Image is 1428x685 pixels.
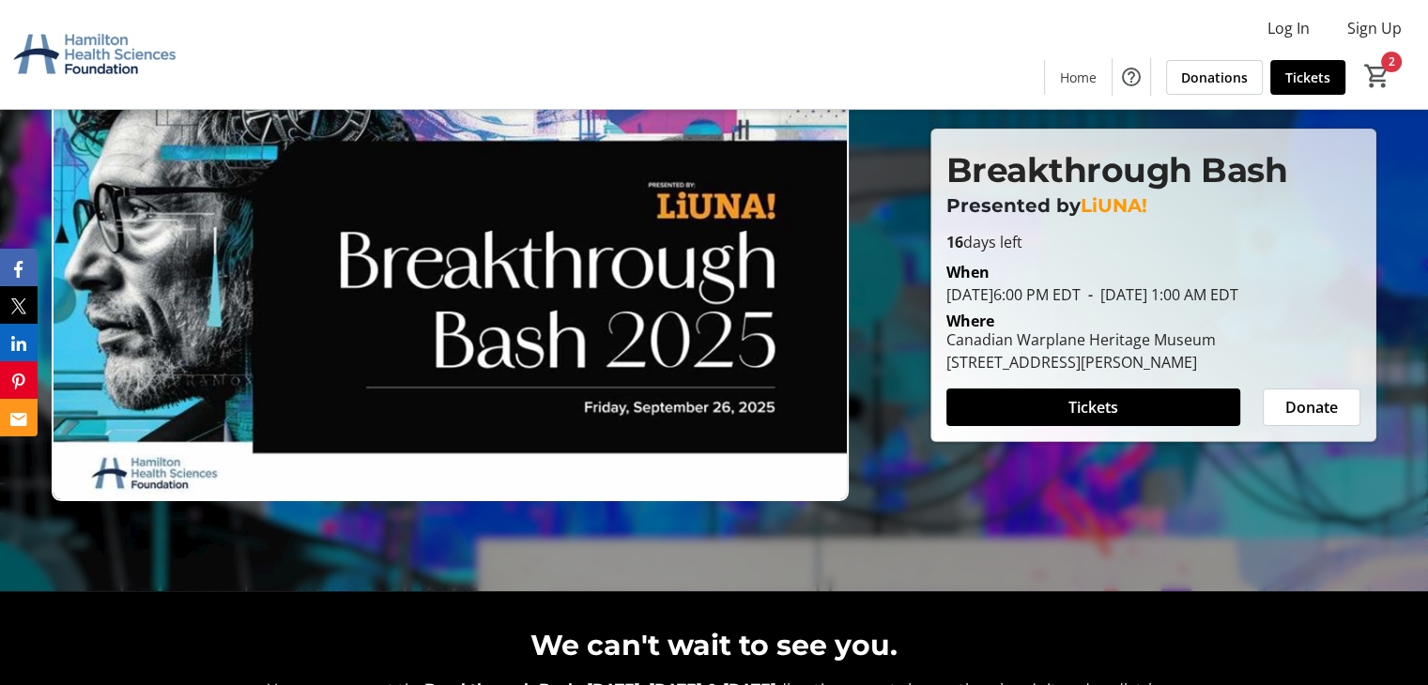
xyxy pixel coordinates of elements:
[11,8,178,101] img: Hamilton Health Sciences Foundation's Logo
[1081,194,1147,217] span: LiUNA!
[946,388,1240,426] button: Tickets
[1360,59,1394,93] button: Cart
[946,284,1081,305] span: [DATE] 6:00 PM EDT
[946,328,1216,351] div: Canadian Warplane Heritage Museum
[1285,396,1338,419] span: Donate
[946,194,1081,217] span: Presented by
[1267,17,1310,39] span: Log In
[1060,68,1097,87] span: Home
[1045,60,1112,95] a: Home
[946,231,1360,253] p: days left
[1270,60,1345,95] a: Tickets
[946,351,1216,373] div: [STREET_ADDRESS][PERSON_NAME]
[1113,58,1150,96] button: Help
[946,145,1360,195] p: Breakthrough Bash
[946,261,990,283] div: When
[946,232,963,252] span: 16
[1252,13,1325,43] button: Log In
[1347,17,1402,39] span: Sign Up
[1081,284,1100,305] span: -
[946,313,994,328] div: Where
[1166,60,1263,95] a: Donations
[52,53,849,502] img: Campaign CTA Media Photo
[1181,68,1248,87] span: Donations
[1285,68,1330,87] span: Tickets
[1068,396,1118,419] span: Tickets
[1332,13,1417,43] button: Sign Up
[530,628,898,662] span: We can't wait to see you.
[1081,284,1238,305] span: [DATE] 1:00 AM EDT
[1263,388,1360,426] button: Donate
